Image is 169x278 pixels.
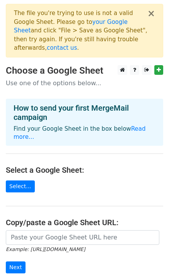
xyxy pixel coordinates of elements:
[14,103,155,122] h4: How to send your first MergeMail campaign
[6,218,163,227] h4: Copy/paste a Google Sheet URL:
[14,19,128,34] a: your Google Sheet
[14,125,146,140] a: Read more...
[47,44,77,51] a: contact us
[6,180,35,192] a: Select...
[147,9,155,18] button: ×
[6,230,159,245] input: Paste your Google Sheet URL here
[6,261,26,273] input: Next
[6,65,163,76] h3: Choose a Google Sheet
[6,246,85,252] small: Example: [URL][DOMAIN_NAME]
[14,125,155,141] p: Find your Google Sheet in the box below
[6,165,163,175] h4: Select a Google Sheet:
[14,9,147,52] div: The file you're trying to use is not a valid Google Sheet. Please go to and click "File > Save as...
[6,79,163,87] p: Use one of the options below...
